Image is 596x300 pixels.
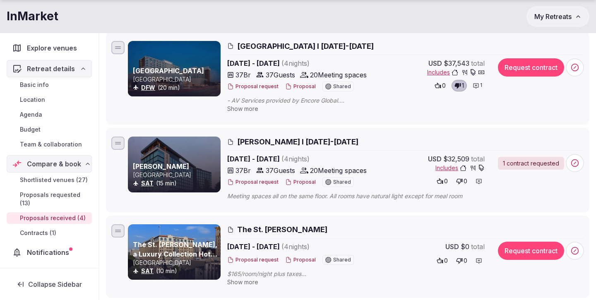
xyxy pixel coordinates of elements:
span: 0 [444,257,448,265]
a: Explore venues [7,39,92,57]
span: Shared [333,84,351,89]
div: (10 min) [133,267,219,275]
span: total [471,58,485,68]
a: Location [7,94,92,106]
a: Budget [7,124,92,135]
span: [DATE] - [DATE] [227,242,373,252]
button: Collapse Sidebar [7,275,92,293]
h1: InMarket [7,8,58,24]
span: Explore venues [27,43,80,53]
span: Collapse Sidebar [28,280,82,288]
button: 0 [432,80,448,91]
span: $165/room/night plus taxes 13k FB minimim Complimentary meeting space with FB min We do have a vi... [227,270,584,278]
span: - AV Services provided by Encore Global. - The only space that has natural light is Pecan. - They... [227,96,490,105]
button: SAT [141,179,154,187]
a: DFW [141,84,155,91]
button: SAT [141,267,154,275]
span: $0 [461,242,469,252]
button: Proposal request [227,257,279,264]
a: 1 contract requested [498,157,564,170]
span: Budget [20,125,41,134]
a: SAT [141,267,154,274]
span: 0 [464,257,467,265]
button: Includes [435,164,485,172]
div: (15 min) [133,179,219,187]
span: Meeting spaces all on the same floor. All rooms have natural light except for meal room [227,192,479,200]
a: Proposals requested (13) [7,189,92,209]
span: ( 4 night s ) [281,242,310,251]
span: ( 4 night s ) [281,59,310,67]
span: Shared [333,180,351,185]
button: Request contract [498,242,564,260]
button: Request contract [498,58,564,77]
a: SAT [141,180,154,187]
button: DFW [141,84,155,92]
span: 0 [442,82,446,90]
span: [GEOGRAPHIC_DATA] I [DATE]-[DATE] [237,41,374,51]
span: 1 [480,82,482,89]
p: [GEOGRAPHIC_DATA] [133,75,219,84]
span: $32,509 [443,154,469,164]
span: USD [445,242,459,252]
span: Show more [227,105,258,112]
span: 37 Guests [266,70,295,80]
span: Shared [333,257,351,262]
span: 1 [462,82,464,90]
span: Retreat details [27,64,75,74]
span: $37,543 [444,58,469,68]
span: 0 [444,177,448,185]
p: [GEOGRAPHIC_DATA] [133,171,219,179]
span: Proposals requested (13) [20,191,89,207]
span: Notifications [27,247,72,257]
p: [GEOGRAPHIC_DATA] [133,259,219,267]
span: USD [428,154,442,164]
a: [PERSON_NAME] [133,162,189,170]
button: 0 [434,175,450,187]
button: Proposal request [227,179,279,186]
span: 0 [464,177,467,185]
button: 0 [454,255,470,266]
button: 1 [452,80,467,91]
span: total [471,242,485,252]
span: Contracts (1) [20,229,56,237]
a: Shortlisted venues (27) [7,174,92,186]
button: Includes [427,68,485,77]
a: Notifications [7,244,92,261]
span: Shortlisted venues (27) [20,176,88,184]
button: Proposal [285,179,316,186]
span: ( 4 night s ) [281,155,310,163]
button: My Retreats [526,6,589,27]
a: [GEOGRAPHIC_DATA] [133,67,204,75]
button: Proposal [285,257,316,264]
button: 0 [434,255,450,266]
button: Proposal [285,83,316,90]
span: The St. [PERSON_NAME] [237,224,327,235]
a: Contracts (1) [7,227,92,239]
div: (20 min) [133,84,219,92]
span: Location [20,96,45,104]
span: 37 Br [236,70,251,80]
span: Basic info [20,81,49,89]
a: The St. [PERSON_NAME], a Luxury Collection Hotel, [GEOGRAPHIC_DATA] [133,240,219,267]
span: 20 Meeting spaces [310,70,367,80]
span: USD [428,58,442,68]
span: [PERSON_NAME] I [DATE]-[DATE] [237,137,358,147]
a: Team & collaboration [7,139,92,150]
button: Proposal request [227,83,279,90]
span: Show more [227,278,258,286]
span: 20 Meeting spaces [310,166,367,175]
span: Agenda [20,110,42,119]
span: 37 Guests [266,166,295,175]
span: My Retreats [534,12,572,21]
span: [DATE] - [DATE] [227,154,373,164]
a: Agenda [7,109,92,120]
span: total [471,154,485,164]
button: 0 [454,175,470,187]
span: Team & collaboration [20,140,82,149]
a: Basic info [7,79,92,91]
span: 37 Br [236,166,251,175]
a: Proposals received (4) [7,212,92,224]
